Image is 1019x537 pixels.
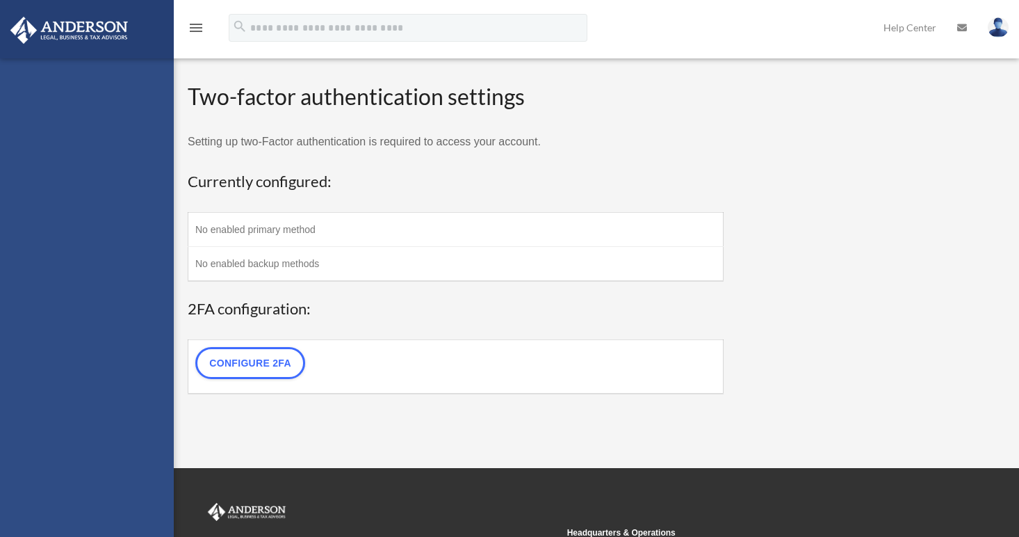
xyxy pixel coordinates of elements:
[188,19,204,36] i: menu
[232,19,247,34] i: search
[188,298,724,320] h3: 2FA configuration:
[188,212,724,246] td: No enabled primary method
[188,132,724,152] p: Setting up two-Factor authentication is required to access your account.
[195,347,305,379] a: Configure 2FA
[6,17,132,44] img: Anderson Advisors Platinum Portal
[988,17,1009,38] img: User Pic
[188,246,724,281] td: No enabled backup methods
[188,81,724,113] h2: Two-factor authentication settings
[188,24,204,36] a: menu
[205,503,288,521] img: Anderson Advisors Platinum Portal
[188,171,724,193] h3: Currently configured:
